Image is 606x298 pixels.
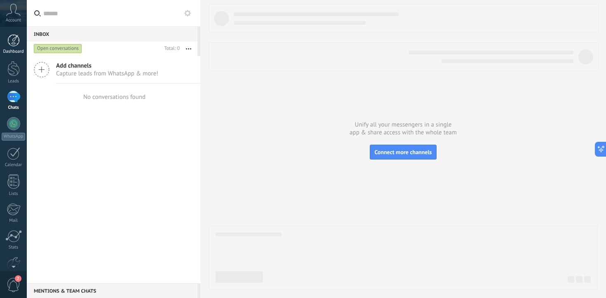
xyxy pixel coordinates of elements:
div: WhatsApp [2,133,25,141]
div: Stats [2,245,26,250]
span: Connect more channels [374,148,432,156]
span: Add channels [56,62,158,70]
div: Mail [2,218,26,223]
span: Account [6,18,21,23]
div: Open conversations [34,44,82,54]
div: Total: 0 [161,45,180,53]
button: More [180,41,197,56]
div: Inbox [27,26,197,41]
div: No conversations found [83,93,146,101]
span: Capture leads from WhatsApp & more! [56,70,158,77]
span: 2 [15,275,21,282]
div: Leads [2,79,26,84]
div: Calendar [2,162,26,168]
div: Dashboard [2,49,26,54]
div: Chats [2,105,26,110]
div: Mentions & Team chats [27,283,197,298]
button: Connect more channels [370,145,436,160]
div: Lists [2,191,26,197]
